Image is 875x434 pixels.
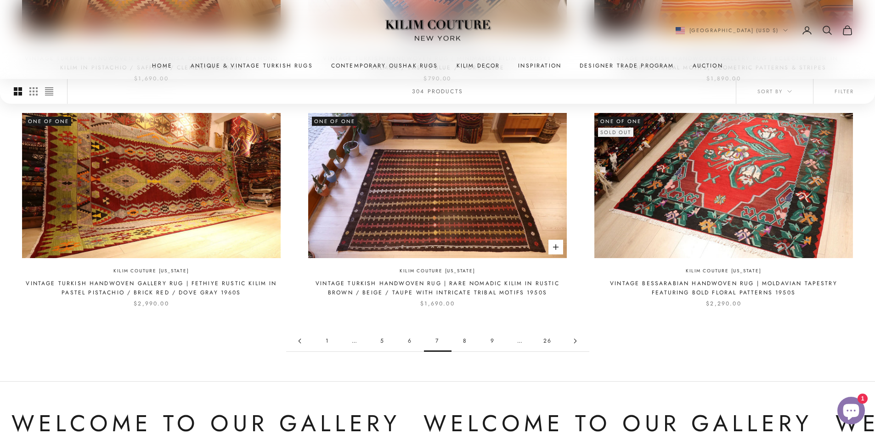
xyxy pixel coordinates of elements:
[598,117,644,126] span: One of One
[676,25,853,36] nav: Secondary navigation
[341,331,369,351] span: …
[813,79,875,104] button: Filter
[331,61,438,70] a: Contemporary Oushak Rugs
[22,61,853,70] nav: Primary navigation
[308,279,567,298] a: Vintage Turkish Handwoven Rug | Rare Nomadic Kilim in Rustic Brown / Beige / Taupe with Intricate...
[45,79,53,104] button: Switch to compact product images
[29,79,38,104] button: Switch to smaller product images
[134,299,169,308] sale-price: $2,990.00
[689,26,779,34] span: [GEOGRAPHIC_DATA] (USD $)
[835,397,868,427] inbox-online-store-chat: Shopify online store chat
[312,117,357,126] span: One of One
[152,61,172,70] a: Home
[686,267,761,275] a: Kilim Couture [US_STATE]
[26,117,71,126] span: One of One
[562,331,589,351] a: Go to page 8
[507,331,534,351] span: …
[420,299,454,308] sale-price: $1,690.00
[534,331,562,351] a: Go to page 26
[369,331,396,351] a: Go to page 5
[598,128,633,137] sold-out-badge: Sold out
[594,279,853,298] a: Vintage Bessarabian Handwoven Rug | Moldavian Tapestry Featuring Bold Floral Patterns 1950s
[286,331,314,351] a: Go to page 6
[412,87,463,96] p: 304 products
[380,9,495,52] img: Logo of Kilim Couture New York
[396,331,424,351] a: Go to page 6
[314,331,341,351] a: Go to page 1
[757,87,792,96] span: Sort by
[457,61,500,70] summary: Kilim Decor
[479,331,507,351] a: Go to page 9
[452,331,479,351] a: Go to page 8
[693,61,723,70] a: Auction
[676,26,788,34] button: Change country or currency
[22,279,281,298] a: Vintage Turkish Handwoven Gallery Rug | Fethiye Rustic Kilim in Pastel Pistachio / Brick Red / Do...
[676,27,685,34] img: United States
[286,331,589,352] nav: Pagination navigation
[736,79,813,104] button: Sort by
[14,79,22,104] button: Switch to larger product images
[518,61,561,70] a: Inspiration
[400,267,475,275] a: Kilim Couture [US_STATE]
[424,331,452,351] span: 7
[580,61,674,70] a: Designer Trade Program
[706,299,741,308] sale-price: $2,290.00
[191,61,313,70] a: Antique & Vintage Turkish Rugs
[113,267,189,275] a: Kilim Couture [US_STATE]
